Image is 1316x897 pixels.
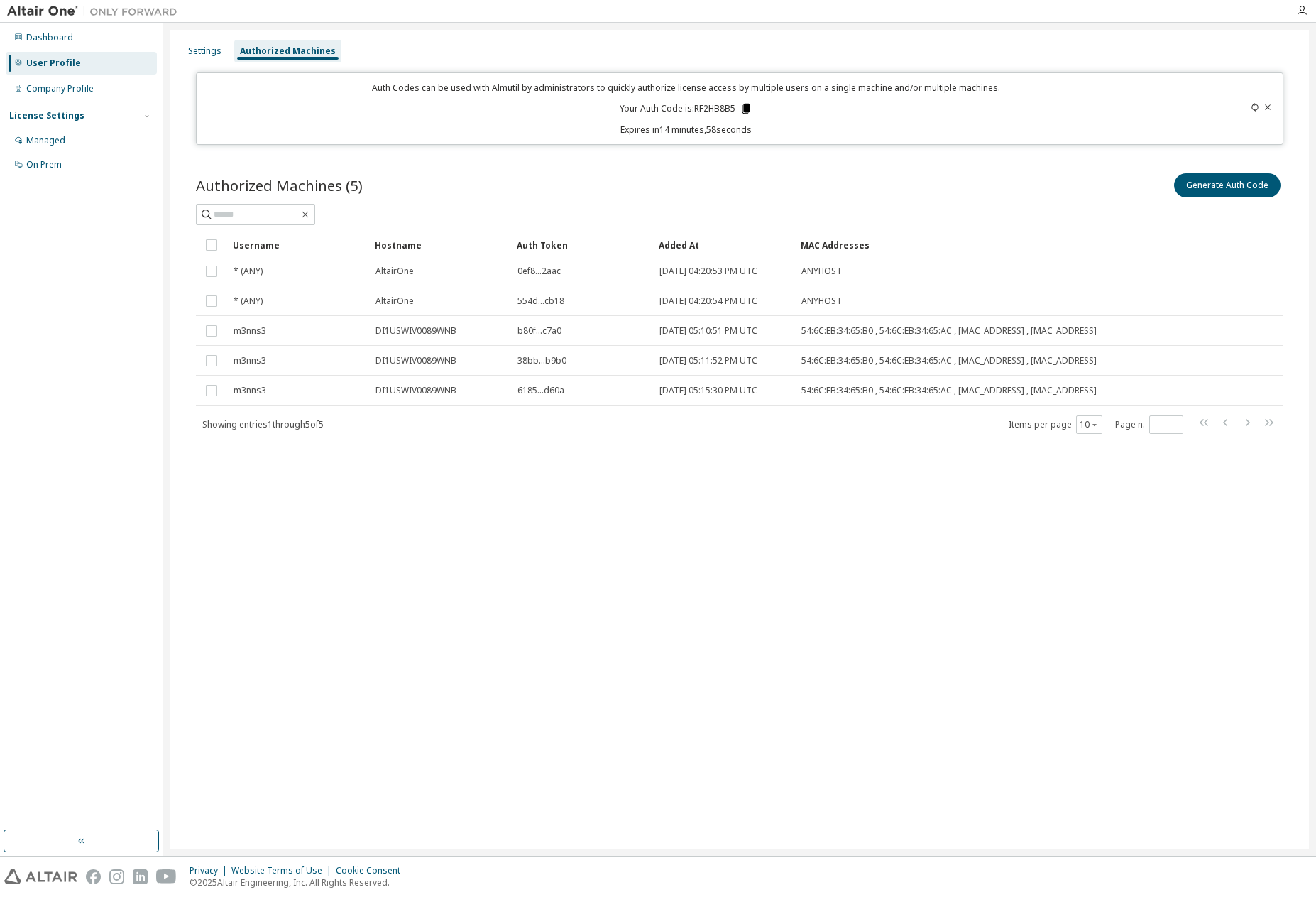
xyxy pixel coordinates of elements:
span: m3nns3 [234,355,266,366]
span: 54:6C:EB:34:65:B0 , 54:6C:EB:34:65:AC , [MAC_ADDRESS] , [MAC_ADDRESS] [801,385,1097,396]
span: Authorized Machines (5) [196,175,363,195]
span: ANYHOST [801,266,842,277]
img: altair_logo.svg [4,869,77,884]
img: youtube.svg [156,869,177,884]
span: 0ef8...2aac [517,266,561,277]
p: © 2025 Altair Engineering, Inc. All Rights Reserved. [190,876,409,888]
span: AltairOne [375,295,414,307]
div: Website Terms of Use [231,865,336,876]
div: On Prem [26,159,62,170]
span: 54:6C:EB:34:65:B0 , 54:6C:EB:34:65:AC , [MAC_ADDRESS] , [MAC_ADDRESS] [801,325,1097,337]
span: AltairOne [375,266,414,277]
span: b80f...c7a0 [517,325,561,337]
span: [DATE] 04:20:54 PM UTC [659,295,757,307]
div: Username [233,234,363,256]
span: Showing entries 1 through 5 of 5 [202,418,324,430]
span: 554d...cb18 [517,295,564,307]
span: DI1USWIV0089WNB [375,325,456,337]
div: Authorized Machines [240,45,336,57]
span: m3nns3 [234,385,266,396]
span: Items per page [1009,415,1102,434]
div: Cookie Consent [336,865,409,876]
span: Page n. [1115,415,1183,434]
div: Hostname [375,234,505,256]
span: [DATE] 04:20:53 PM UTC [659,266,757,277]
span: [DATE] 05:11:52 PM UTC [659,355,757,366]
img: Altair One [7,4,185,18]
span: [DATE] 05:10:51 PM UTC [659,325,757,337]
img: linkedin.svg [133,869,148,884]
div: Dashboard [26,32,73,43]
span: * (ANY) [234,266,263,277]
p: Expires in 14 minutes, 58 seconds [205,124,1168,136]
div: Added At [659,234,789,256]
span: DI1USWIV0089WNB [375,355,456,366]
span: 38bb...b9b0 [517,355,566,366]
span: 6185...d60a [517,385,564,396]
img: facebook.svg [86,869,101,884]
div: Managed [26,135,65,146]
p: Auth Codes can be used with Almutil by administrators to quickly authorize license access by mult... [205,82,1168,94]
span: [DATE] 05:15:30 PM UTC [659,385,757,396]
div: User Profile [26,58,81,69]
span: 54:6C:EB:34:65:B0 , 54:6C:EB:34:65:AC , [MAC_ADDRESS] , [MAC_ADDRESS] [801,355,1097,366]
span: * (ANY) [234,295,263,307]
span: DI1USWIV0089WNB [375,385,456,396]
p: Your Auth Code is: RF2HB8B5 [620,102,752,115]
span: ANYHOST [801,295,842,307]
div: Company Profile [26,83,94,94]
div: License Settings [9,110,84,121]
button: 10 [1080,419,1099,430]
img: instagram.svg [109,869,124,884]
button: Generate Auth Code [1174,173,1281,197]
div: Settings [188,45,221,57]
div: Auth Token [517,234,647,256]
span: m3nns3 [234,325,266,337]
div: MAC Addresses [801,234,1134,256]
div: Privacy [190,865,231,876]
